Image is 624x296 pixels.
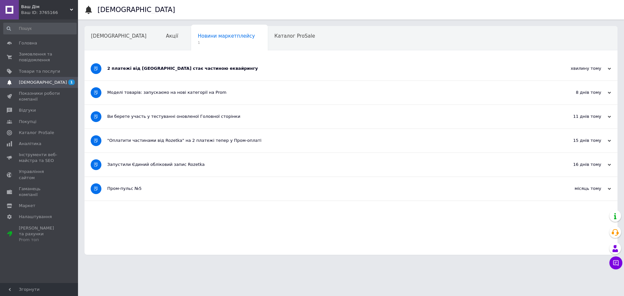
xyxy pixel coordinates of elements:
span: Акції [166,33,178,39]
div: Prom топ [19,237,60,243]
div: Пром-пульс №5 [107,186,546,191]
div: Запустили Єдиний обліковий запис Rozetka [107,162,546,167]
div: "Оплатити частинами від Rozetka" на 2 платежі тепер у Пром-оплаті [107,138,546,143]
span: Головна [19,40,37,46]
span: Ваш Дім [21,4,70,10]
span: Каталог ProSale [274,33,315,39]
input: Пошук [3,23,77,34]
span: Показники роботи компанії [19,91,60,102]
div: місяць тому [546,186,611,191]
span: Новини маркетплейсу [198,33,255,39]
span: Управління сайтом [19,169,60,180]
span: Аналітика [19,141,41,147]
span: Маркет [19,203,35,209]
span: [DEMOGRAPHIC_DATA] [91,33,147,39]
div: Ваш ID: 3765166 [21,10,78,16]
div: Ви берете участь у тестуванні оновленої Головної сторінки [107,114,546,119]
span: Покупці [19,119,36,125]
span: Замовлення та повідомлення [19,51,60,63]
div: 8 днів тому [546,90,611,95]
span: Гаманець компанії [19,186,60,198]
button: Чат з покупцем [609,256,622,269]
div: 16 днів тому [546,162,611,167]
span: Відгуки [19,107,36,113]
span: 1 [198,40,255,45]
div: 11 днів тому [546,114,611,119]
div: хвилину тому [546,66,611,71]
div: Моделі товарів: запускаємо на нові категорії на Prom [107,90,546,95]
span: Каталог ProSale [19,130,54,136]
div: 15 днів тому [546,138,611,143]
div: 2 платежі від [GEOGRAPHIC_DATA] стає частиною еквайрингу [107,66,546,71]
span: Інструменти веб-майстра та SEO [19,152,60,164]
span: 1 [68,80,75,85]
span: Налаштування [19,214,52,220]
span: [DEMOGRAPHIC_DATA] [19,80,67,85]
span: [PERSON_NAME] та рахунки [19,225,60,243]
h1: [DEMOGRAPHIC_DATA] [97,6,175,14]
span: Товари та послуги [19,68,60,74]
